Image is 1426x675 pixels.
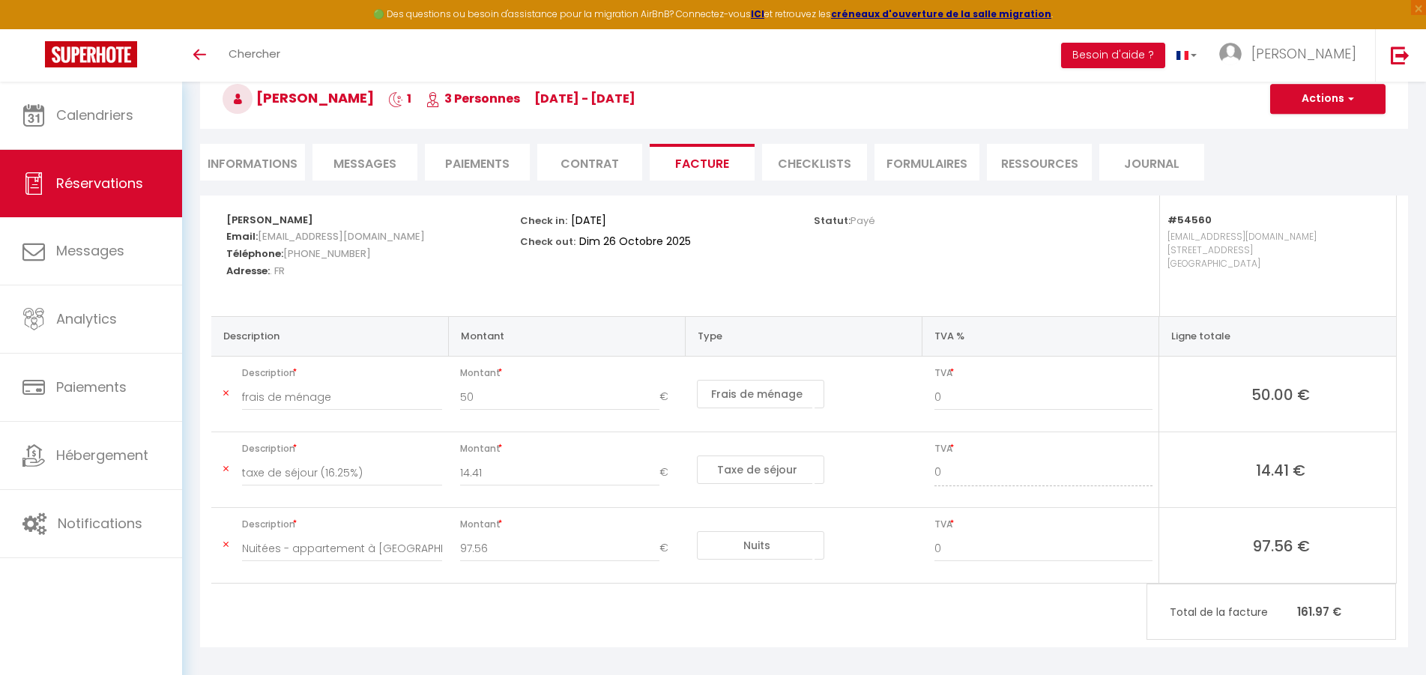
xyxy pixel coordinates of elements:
[1167,213,1212,227] strong: #54560
[223,88,374,107] span: [PERSON_NAME]
[814,211,875,228] p: Statut:
[1391,46,1410,64] img: logout
[934,438,1153,459] span: TVA
[1167,226,1381,301] p: [EMAIL_ADDRESS][DOMAIN_NAME] [STREET_ADDRESS] [GEOGRAPHIC_DATA]
[1159,316,1396,356] th: Ligne totale
[333,155,396,172] span: Messages
[56,106,133,124] span: Calendriers
[1170,604,1297,620] span: Total de la facture
[226,264,270,278] strong: Adresse:
[831,7,1051,20] a: créneaux d'ouverture de la salle migration
[1171,384,1390,405] span: 50.00 €
[1208,29,1375,82] a: ... [PERSON_NAME]
[934,514,1153,535] span: TVA
[460,363,679,384] span: Montant
[242,514,442,535] span: Description
[1061,43,1165,68] button: Besoin d'aide ?
[283,243,371,264] span: [PHONE_NUMBER]
[12,6,57,51] button: Ouvrir le widget de chat LiveChat
[537,144,642,181] li: Contrat
[242,363,442,384] span: Description
[270,260,285,282] span: . FR
[425,144,530,181] li: Paiements
[1171,535,1390,556] span: 97.56 €
[211,316,448,356] th: Description
[685,316,922,356] th: Type
[226,246,283,261] strong: Téléphone:
[659,535,679,562] span: €
[659,459,679,486] span: €
[426,90,520,107] span: 3 Personnes
[56,446,148,464] span: Hébergement
[1270,84,1386,114] button: Actions
[1251,44,1356,63] span: [PERSON_NAME]
[659,384,679,411] span: €
[520,231,575,249] p: Check out:
[987,144,1092,181] li: Ressources
[217,29,291,82] a: Chercher
[650,144,755,181] li: Facture
[922,316,1159,356] th: TVA %
[1171,459,1390,480] span: 14.41 €
[448,316,685,356] th: Montant
[226,213,313,227] strong: [PERSON_NAME]
[851,214,875,228] span: Payé
[45,41,137,67] img: Super Booking
[1219,43,1242,65] img: ...
[520,211,567,228] p: Check in:
[200,144,305,181] li: Informations
[1099,144,1204,181] li: Journal
[762,144,867,181] li: CHECKLISTS
[56,174,143,193] span: Réservations
[242,438,442,459] span: Description
[460,514,679,535] span: Montant
[874,144,979,181] li: FORMULAIRES
[56,309,117,328] span: Analytics
[229,46,280,61] span: Chercher
[58,514,142,533] span: Notifications
[56,378,127,396] span: Paiements
[258,225,425,247] span: [EMAIL_ADDRESS][DOMAIN_NAME]
[751,7,764,20] a: ICI
[934,363,1153,384] span: TVA
[1147,596,1395,628] p: 161.97 €
[56,241,124,260] span: Messages
[534,90,635,107] span: [DATE] - [DATE]
[460,438,679,459] span: Montant
[226,229,258,243] strong: Email:
[388,90,411,107] span: 1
